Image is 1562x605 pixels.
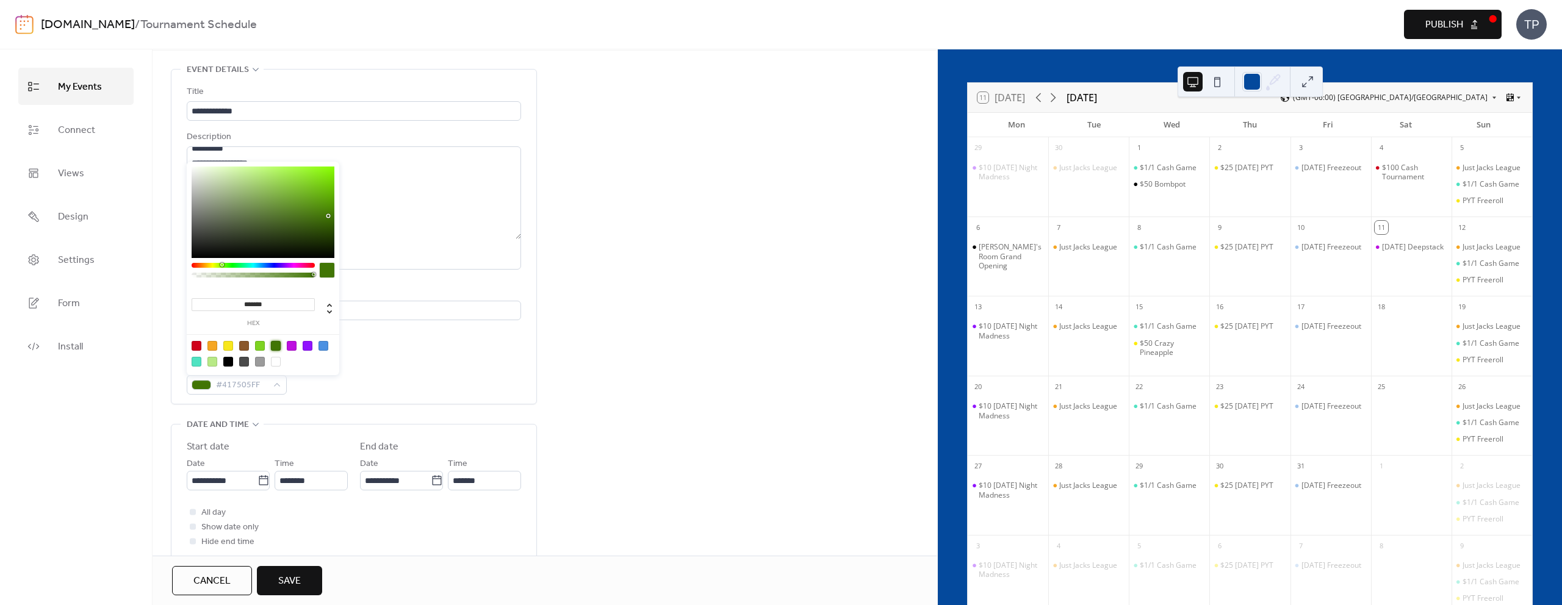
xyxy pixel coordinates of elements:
[1132,539,1146,553] div: 5
[1375,141,1388,155] div: 4
[1463,481,1521,490] div: Just Jacks League
[1367,113,1445,137] div: Sat
[1452,275,1532,285] div: PYT Freeroll
[18,111,134,148] a: Connect
[15,15,34,34] img: logo
[1444,113,1522,137] div: Sun
[271,341,281,351] div: #417505
[1452,434,1532,444] div: PYT Freeroll
[192,341,201,351] div: #D0021B
[1140,163,1197,173] div: $1/1 Cash Game
[1455,141,1469,155] div: 5
[1463,418,1519,428] div: $1/1 Cash Game
[979,163,1043,182] div: $10 [DATE] Night Madness
[1463,401,1521,411] div: Just Jacks League
[1209,481,1290,490] div: $25 Thursday PYT
[1133,113,1211,137] div: Wed
[1129,560,1209,570] div: $1/1 Cash Game
[207,341,217,351] div: #F5A623
[1059,242,1117,252] div: Just Jacks League
[971,380,985,393] div: 20
[1375,380,1388,393] div: 25
[58,251,95,270] span: Settings
[1301,560,1361,570] div: [DATE] Freezeout
[1140,321,1197,331] div: $1/1 Cash Game
[239,357,249,367] div: #4A4A4A
[201,520,259,535] span: Show date only
[192,357,201,367] div: #50E3C2
[1463,514,1503,524] div: PYT Freeroll
[1140,179,1186,189] div: $50 Bombpot
[1375,221,1388,234] div: 11
[172,566,252,595] button: Cancel
[1463,355,1503,365] div: PYT Freeroll
[1129,242,1209,252] div: $1/1 Cash Game
[1048,481,1129,490] div: Just Jacks League
[1463,577,1519,587] div: $1/1 Cash Game
[1056,113,1134,137] div: Tue
[58,294,80,313] span: Form
[1140,338,1204,357] div: $50 Crazy Pineapple
[18,328,134,365] a: Install
[360,440,398,454] div: End date
[1463,275,1503,285] div: PYT Freeroll
[1294,141,1308,155] div: 3
[1059,560,1117,570] div: Just Jacks League
[1059,163,1117,173] div: Just Jacks League
[1452,338,1532,348] div: $1/1 Cash Game
[1463,560,1521,570] div: Just Jacks League
[140,13,257,37] b: Tournament Schedule
[1382,242,1444,252] div: [DATE] Deepstack
[1371,163,1452,182] div: $100 Cash Tournament
[1463,593,1503,603] div: PYT Freeroll
[1052,539,1065,553] div: 4
[971,221,985,234] div: 6
[1220,321,1273,331] div: $25 [DATE] PYT
[1213,221,1226,234] div: 9
[1052,141,1065,155] div: 30
[1463,434,1503,444] div: PYT Freeroll
[977,113,1056,137] div: Mon
[187,130,519,145] div: Description
[1052,221,1065,234] div: 7
[1132,380,1146,393] div: 22
[1129,401,1209,411] div: $1/1 Cash Game
[187,63,249,77] span: Event details
[1209,401,1290,411] div: $25 Thursday PYT
[187,284,519,299] div: Location
[1290,481,1371,490] div: Friday Freezeout
[201,535,254,550] span: Hide end time
[1132,459,1146,473] div: 29
[1213,300,1226,313] div: 16
[255,341,265,351] div: #7ED321
[1452,321,1532,331] div: Just Jacks League
[1452,196,1532,206] div: PYT Freeroll
[979,321,1043,340] div: $10 [DATE] Night Madness
[1294,459,1308,473] div: 31
[1052,380,1065,393] div: 21
[1048,242,1129,252] div: Just Jacks League
[1059,401,1117,411] div: Just Jacks League
[223,341,233,351] div: #F8E71C
[1048,401,1129,411] div: Just Jacks League
[58,121,95,140] span: Connect
[1129,179,1209,189] div: $50 Bombpot
[1371,242,1452,252] div: Saturday Deepstack
[1452,163,1532,173] div: Just Jacks League
[257,566,322,595] button: Save
[1455,221,1469,234] div: 12
[1452,179,1532,189] div: $1/1 Cash Game
[1516,9,1547,40] div: TP
[1052,300,1065,313] div: 14
[193,574,231,589] span: Cancel
[971,300,985,313] div: 13
[1452,401,1532,411] div: Just Jacks League
[1452,498,1532,507] div: $1/1 Cash Game
[1290,401,1371,411] div: Friday Freezeout
[1294,380,1308,393] div: 24
[1452,560,1532,570] div: Just Jacks League
[979,242,1043,271] div: [PERSON_NAME]'s Room Grand Opening
[58,164,84,183] span: Views
[971,539,985,553] div: 3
